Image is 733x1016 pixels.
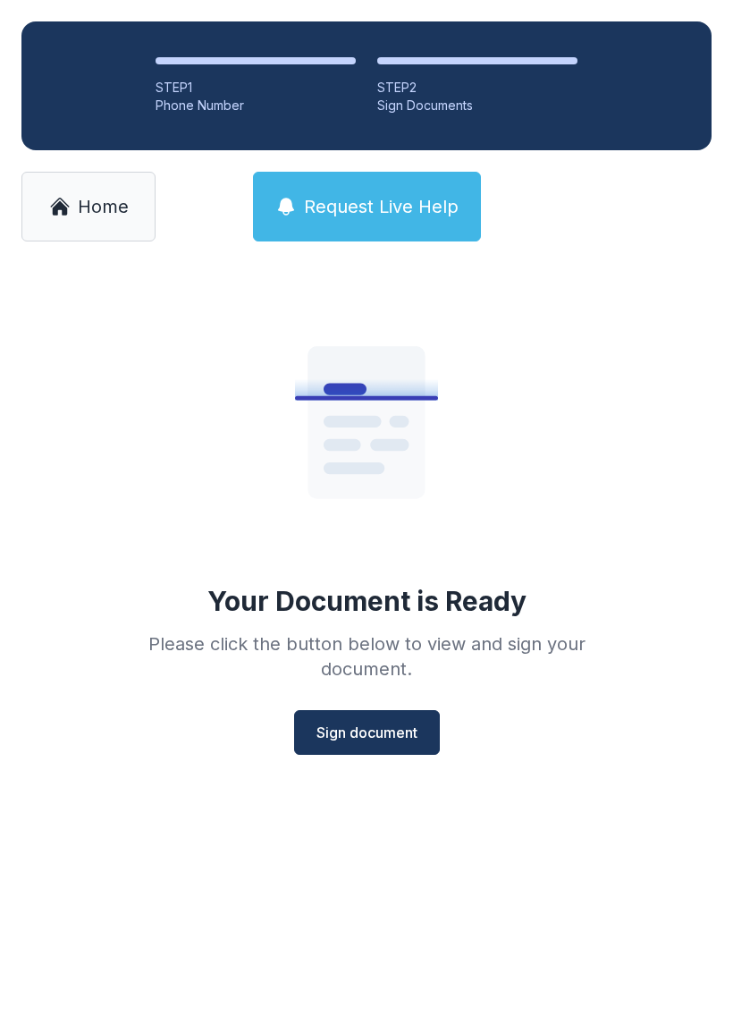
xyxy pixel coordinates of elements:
[78,194,129,219] span: Home
[207,585,527,617] div: Your Document is Ready
[316,722,417,743] span: Sign document
[156,79,356,97] div: STEP 1
[156,97,356,114] div: Phone Number
[377,97,577,114] div: Sign Documents
[304,194,459,219] span: Request Live Help
[109,631,624,682] div: Please click the button below to view and sign your document.
[377,79,577,97] div: STEP 2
